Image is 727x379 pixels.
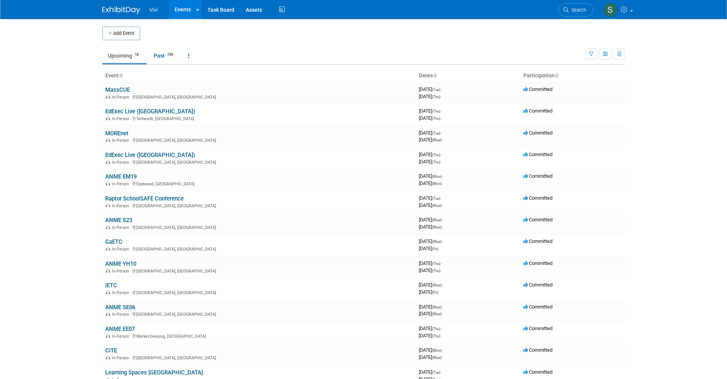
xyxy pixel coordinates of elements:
span: (Wed) [432,283,442,287]
img: In-Person Event [106,247,110,251]
span: Committed [523,86,552,92]
span: [DATE] [419,180,442,186]
span: [DATE] [419,159,440,164]
span: - [442,260,443,266]
span: [DATE] [419,238,444,244]
span: (Mon) [432,174,442,179]
span: (Wed) [432,356,442,360]
span: Committed [523,304,552,310]
a: MassCUE [105,86,130,93]
span: (Thu) [432,269,440,273]
span: Committed [523,238,552,244]
span: [DATE] [419,369,443,375]
span: [DATE] [419,86,443,92]
span: Search [569,7,586,13]
span: (Wed) [432,312,442,316]
img: In-Person Event [106,204,110,207]
span: - [443,217,444,222]
span: Committed [523,260,552,266]
span: (Thu) [432,160,440,164]
span: (Mon) [432,348,442,352]
span: [DATE] [419,195,443,201]
a: EdExec Live ([GEOGRAPHIC_DATA]) [105,152,195,158]
span: Committed [523,282,552,288]
span: (Wed) [432,204,442,208]
span: [DATE] [419,130,443,136]
span: [DATE] [419,173,444,179]
span: In-Person [112,356,131,360]
span: In-Person [112,95,131,100]
span: Committed [523,369,552,375]
span: In-Person [112,182,131,186]
img: In-Person Event [106,290,110,294]
span: In-Person [112,204,131,208]
div: Market Deeping, [GEOGRAPHIC_DATA] [105,333,413,339]
span: (Thu) [432,153,440,157]
span: - [443,304,444,310]
a: ANME YH10 [105,260,136,267]
span: (Fri) [432,290,438,294]
span: (Thu) [432,327,440,331]
span: [DATE] [419,333,440,338]
div: [GEOGRAPHIC_DATA], [GEOGRAPHIC_DATA] [105,137,413,143]
img: In-Person Event [106,225,110,229]
span: [DATE] [419,354,442,360]
span: Committed [523,108,552,114]
span: [DATE] [419,268,440,273]
span: - [442,152,443,157]
img: In-Person Event [106,116,110,120]
a: MOREnet [105,130,128,137]
span: In-Person [112,334,131,339]
span: In-Person [112,225,131,230]
span: (Thu) [432,95,440,99]
a: Sort by Start Date [433,72,437,78]
a: ANME EE07 [105,326,135,332]
span: Committed [523,326,552,331]
span: In-Person [112,312,131,317]
a: Sort by Participation Type [555,72,559,78]
span: [DATE] [419,304,444,310]
img: ExhibitDay [102,6,140,14]
span: [DATE] [419,115,440,121]
span: (Fri) [432,247,438,251]
span: (Thu) [432,334,440,338]
img: Sara Membreno [603,3,618,17]
a: Past198 [148,49,181,63]
div: [GEOGRAPHIC_DATA], [GEOGRAPHIC_DATA] [105,311,413,317]
a: EdExec Live ([GEOGRAPHIC_DATA]) [105,108,195,115]
span: - [443,282,444,288]
div: [GEOGRAPHIC_DATA], [GEOGRAPHIC_DATA] [105,246,413,252]
a: ANME S23 [105,217,132,224]
div: [GEOGRAPHIC_DATA], [GEOGRAPHIC_DATA] [105,202,413,208]
img: In-Person Event [106,182,110,185]
img: In-Person Event [106,269,110,273]
span: [DATE] [419,202,442,208]
span: Committed [523,130,552,136]
span: [DATE] [419,108,443,114]
span: In-Person [112,116,131,121]
span: - [443,173,444,179]
span: 198 [165,52,175,58]
span: In-Person [112,160,131,165]
th: Dates [416,69,520,82]
span: (Wed) [432,218,442,222]
img: In-Person Event [106,312,110,316]
span: Committed [523,217,552,222]
img: In-Person Event [106,95,110,99]
span: (Wed) [432,240,442,244]
img: In-Person Event [106,334,110,338]
a: Sort by Event Name [119,72,123,78]
span: - [442,86,443,92]
span: - [442,130,443,136]
a: IETC [105,282,117,289]
img: In-Person Event [106,356,110,359]
span: Committed [523,152,552,157]
span: [DATE] [419,326,443,331]
span: - [442,369,443,375]
span: [DATE] [419,224,442,230]
div: [GEOGRAPHIC_DATA], [GEOGRAPHIC_DATA] [105,224,413,230]
a: GaETC [105,238,122,245]
span: [DATE] [419,282,444,288]
span: In-Person [112,138,131,143]
span: [DATE] [419,152,443,157]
